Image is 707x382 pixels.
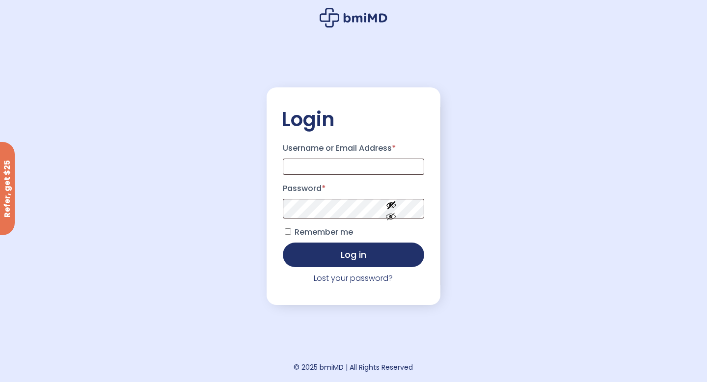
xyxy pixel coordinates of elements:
[285,228,291,235] input: Remember me
[283,181,424,196] label: Password
[283,140,424,156] label: Username or Email Address
[281,107,426,132] h2: Login
[364,192,419,226] button: Show password
[295,226,353,238] span: Remember me
[294,360,413,374] div: © 2025 bmiMD | All Rights Reserved
[283,243,424,267] button: Log in
[314,273,393,284] a: Lost your password?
